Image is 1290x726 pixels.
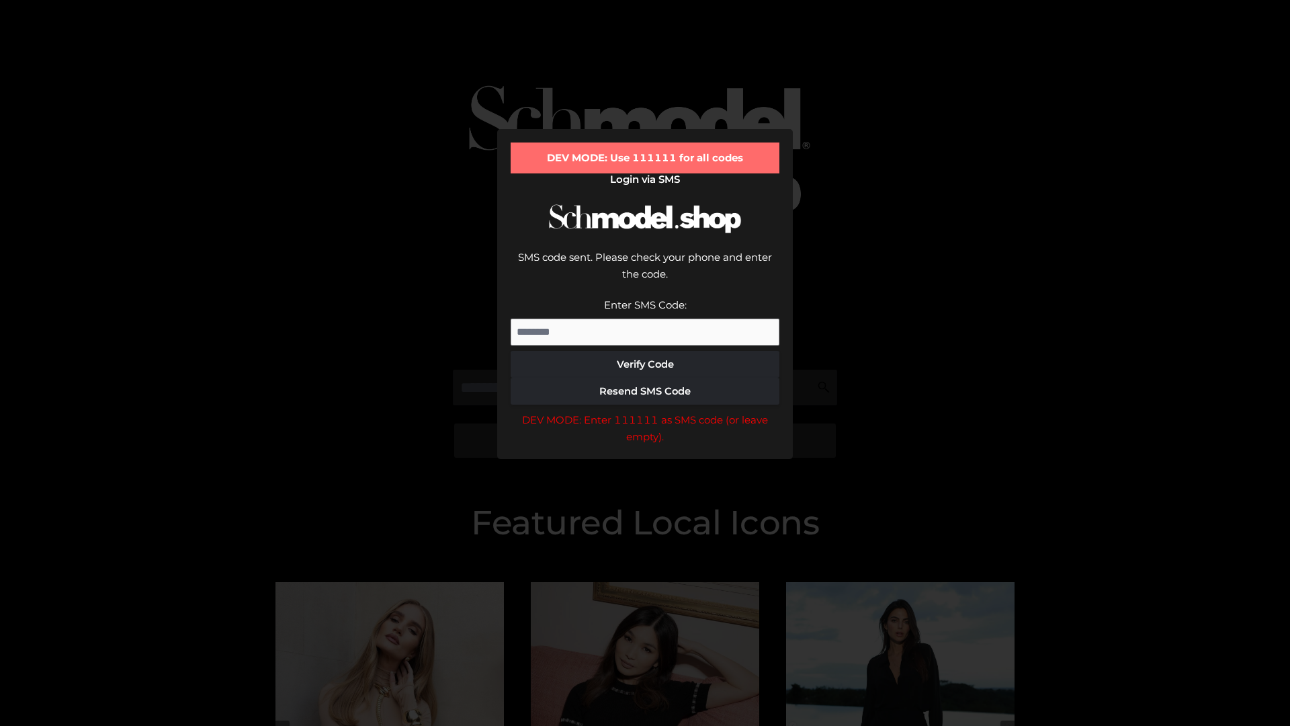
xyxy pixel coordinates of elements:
[511,351,779,378] button: Verify Code
[511,411,779,446] div: DEV MODE: Enter 111111 as SMS code (or leave empty).
[544,192,746,245] img: Schmodel Logo
[511,378,779,405] button: Resend SMS Code
[511,173,779,186] h2: Login via SMS
[604,298,687,311] label: Enter SMS Code:
[511,143,779,173] div: DEV MODE: Use 111111 for all codes
[511,249,779,296] div: SMS code sent. Please check your phone and enter the code.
